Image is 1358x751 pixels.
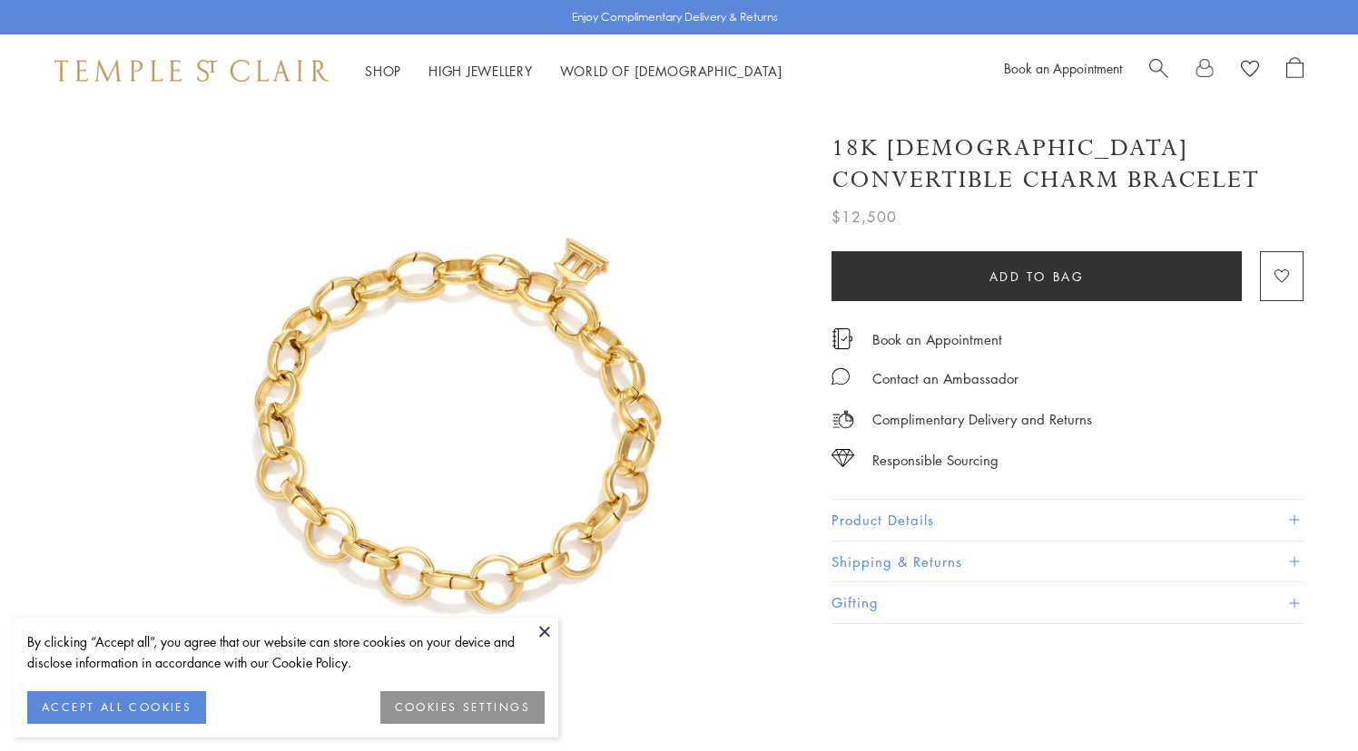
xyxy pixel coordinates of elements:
div: By clicking “Accept all”, you agree that our website can store cookies on your device and disclos... [27,631,545,673]
a: View Wishlist [1241,57,1259,84]
a: High JewelleryHigh Jewellery [428,62,533,80]
span: Add to bag [989,267,1085,287]
a: ShopShop [365,62,401,80]
p: Enjoy Complimentary Delivery & Returns [572,8,778,26]
button: Shipping & Returns [832,541,1304,582]
div: Contact an Ambassador [872,367,1018,390]
img: icon_appointment.svg [832,328,853,349]
img: Temple St. Clair [54,60,329,82]
img: icon_sourcing.svg [832,449,854,467]
a: Search [1149,57,1168,84]
button: COOKIES SETTINGS [380,691,545,724]
a: Book an Appointment [1004,59,1122,77]
p: Complimentary Delivery and Returns [872,408,1092,431]
div: Responsible Sourcing [872,449,999,472]
a: Open Shopping Bag [1286,57,1304,84]
nav: Main navigation [365,60,782,83]
button: Product Details [832,500,1304,541]
h1: 18K [DEMOGRAPHIC_DATA] Convertible Charm Bracelet [832,132,1304,196]
button: Gifting [832,582,1304,623]
img: MessageIcon-01_2.svg [832,367,850,385]
button: ACCEPT ALL COOKIES [27,691,206,724]
a: Book an Appointment [872,329,1002,349]
iframe: Gorgias live chat messenger [1267,666,1340,733]
span: $12,500 [832,205,897,229]
button: Add to bag [832,251,1242,301]
img: icon_delivery.svg [832,408,854,431]
a: World of [DEMOGRAPHIC_DATA]World of [DEMOGRAPHIC_DATA] [560,62,782,80]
